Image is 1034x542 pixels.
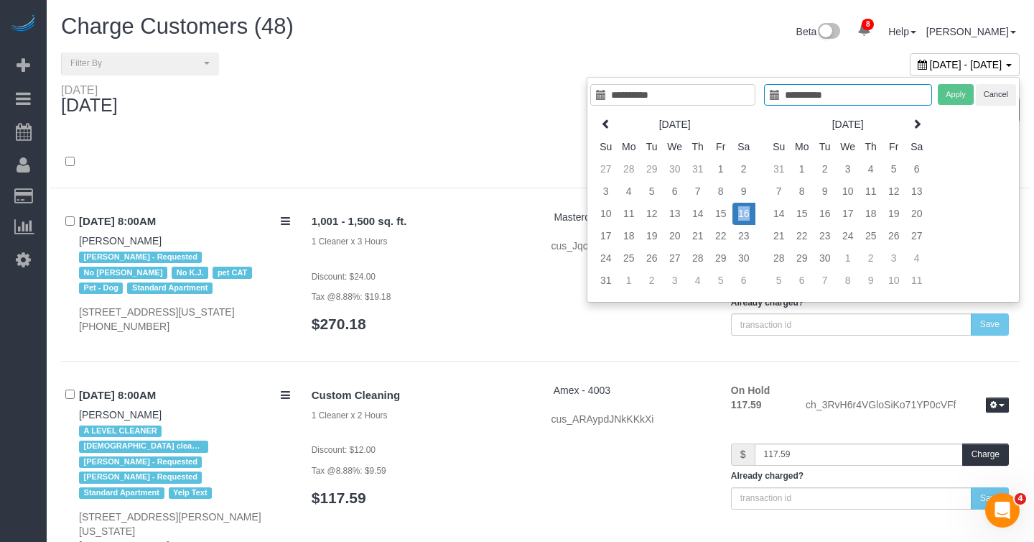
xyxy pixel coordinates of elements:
[663,247,686,270] td: 27
[312,390,530,402] h4: Custom Cleaning
[663,270,686,292] td: 3
[768,270,791,292] td: 5
[79,456,202,468] span: [PERSON_NAME] - Requested
[905,180,928,203] td: 13
[618,203,641,225] td: 11
[731,472,1009,481] h5: Already charged?
[312,216,530,228] h4: 1,001 - 1,500 sq. ft.
[930,59,1002,70] span: [DATE] - [DATE]
[79,283,123,294] span: Pet - Dog
[882,203,905,225] td: 19
[732,158,755,180] td: 2
[837,180,860,203] td: 10
[882,180,905,203] td: 12
[79,252,202,263] span: [PERSON_NAME] - Requested
[686,225,709,247] td: 21
[732,270,755,292] td: 6
[837,158,860,180] td: 3
[732,136,755,158] th: Sa
[595,247,618,270] td: 24
[926,26,1016,37] a: [PERSON_NAME]
[213,267,252,278] span: pet CAT
[618,158,641,180] td: 28
[79,422,290,502] div: Tags
[618,225,641,247] td: 18
[905,225,928,247] td: 27
[61,84,118,96] div: [DATE]
[663,180,686,203] td: 6
[312,466,386,476] small: Tax @8.88%: $9.59
[976,84,1016,105] button: Cancel
[618,114,732,136] th: [DATE]
[79,441,208,452] span: [DEMOGRAPHIC_DATA] cleaner only
[551,412,709,426] div: cus_ARAypdJNkKKkXi
[554,385,610,396] a: Amex - 4003
[618,270,641,292] td: 1
[554,211,635,223] a: Mastercard - 2128
[641,136,663,158] th: Tu
[905,203,928,225] td: 20
[860,180,882,203] td: 11
[860,136,882,158] th: Th
[595,203,618,225] td: 10
[768,158,791,180] td: 31
[79,426,162,437] span: A LEVEL CLEANER
[732,247,755,270] td: 30
[79,235,162,247] a: [PERSON_NAME]
[814,158,837,180] td: 2
[61,52,219,75] button: Filter By
[618,247,641,270] td: 25
[595,225,618,247] td: 17
[816,23,840,42] img: New interface
[686,203,709,225] td: 14
[79,390,290,402] h4: [DATE] 8:00AM
[641,158,663,180] td: 29
[595,270,618,292] td: 31
[641,180,663,203] td: 5
[768,225,791,247] td: 21
[791,180,814,203] td: 8
[837,136,860,158] th: We
[882,247,905,270] td: 3
[312,292,391,302] small: Tax @8.88%: $19.18
[814,203,837,225] td: 16
[860,270,882,292] td: 9
[905,247,928,270] td: 4
[709,136,732,158] th: Fr
[814,136,837,158] th: Tu
[663,225,686,247] td: 20
[618,180,641,203] td: 4
[312,490,366,506] a: $117.59
[791,203,814,225] td: 15
[595,136,618,158] th: Su
[860,225,882,247] td: 25
[709,180,732,203] td: 8
[791,247,814,270] td: 29
[837,203,860,225] td: 17
[796,26,841,37] a: Beta
[641,225,663,247] td: 19
[169,487,213,499] span: Yelp Text
[312,316,366,332] a: $270.18
[641,203,663,225] td: 12
[962,444,1009,466] button: Charge
[709,225,732,247] td: 22
[79,267,167,278] span: No [PERSON_NAME]
[888,26,916,37] a: Help
[791,225,814,247] td: 22
[905,158,928,180] td: 6
[795,398,1020,415] div: ch_3RvH6r4VGloSiKo71YP0cVFf
[905,136,928,158] th: Sa
[709,158,732,180] td: 1
[732,180,755,203] td: 9
[905,270,928,292] td: 11
[814,270,837,292] td: 7
[814,247,837,270] td: 30
[731,487,972,510] input: transaction id
[172,267,208,278] span: No K.J.
[663,203,686,225] td: 13
[686,158,709,180] td: 31
[79,472,202,483] span: [PERSON_NAME] - Requested
[709,270,732,292] td: 5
